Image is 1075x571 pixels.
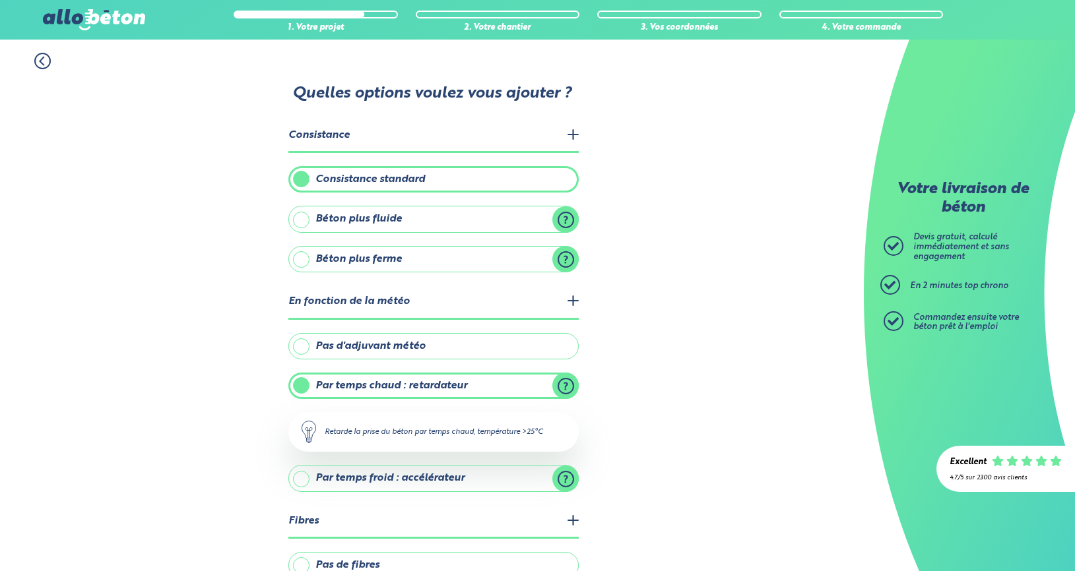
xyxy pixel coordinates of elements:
[234,23,398,33] div: 1. Votre projet
[288,206,579,232] label: Béton plus fluide
[43,9,145,30] img: allobéton
[288,373,579,399] label: Par temps chaud : retardateur
[416,23,580,33] div: 2. Votre chantier
[958,520,1060,556] iframe: Help widget launcher
[287,85,577,104] p: Quelles options voulez vous ajouter ?
[597,23,762,33] div: 3. Vos coordonnées
[288,246,579,272] label: Béton plus ferme
[288,333,579,359] label: Pas d'adjuvant météo
[288,412,579,452] div: Retarde la prise du béton par temps chaud, température >25°C
[288,465,579,491] label: Par temps froid : accélérateur
[779,23,944,33] div: 4. Votre commande
[288,505,579,539] legend: Fibres
[288,119,579,153] legend: Consistance
[288,166,579,193] label: Consistance standard
[288,285,579,319] legend: En fonction de la météo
